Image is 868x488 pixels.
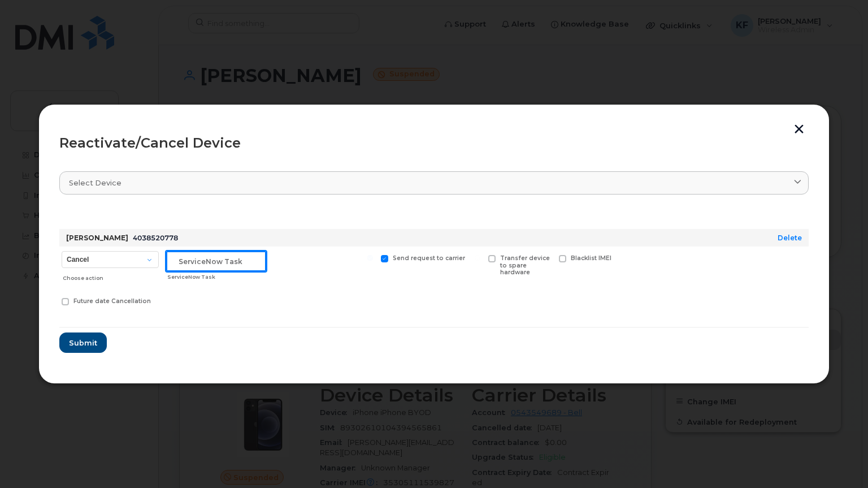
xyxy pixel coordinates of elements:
[500,254,550,277] span: Transfer device to spare hardware
[133,234,178,242] span: 4038520778
[167,273,266,282] div: ServiceNow Task
[571,254,611,262] span: Blacklist IMEI
[545,255,551,261] input: Blacklist IMEI
[63,269,159,283] div: Choose action
[393,254,465,262] span: Send request to carrier
[367,255,373,261] input: Send request to carrier
[59,136,809,150] div: Reactivate/Cancel Device
[778,234,802,242] a: Delete
[475,255,480,261] input: Transfer device to spare hardware
[166,251,266,271] input: ServiceNow Task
